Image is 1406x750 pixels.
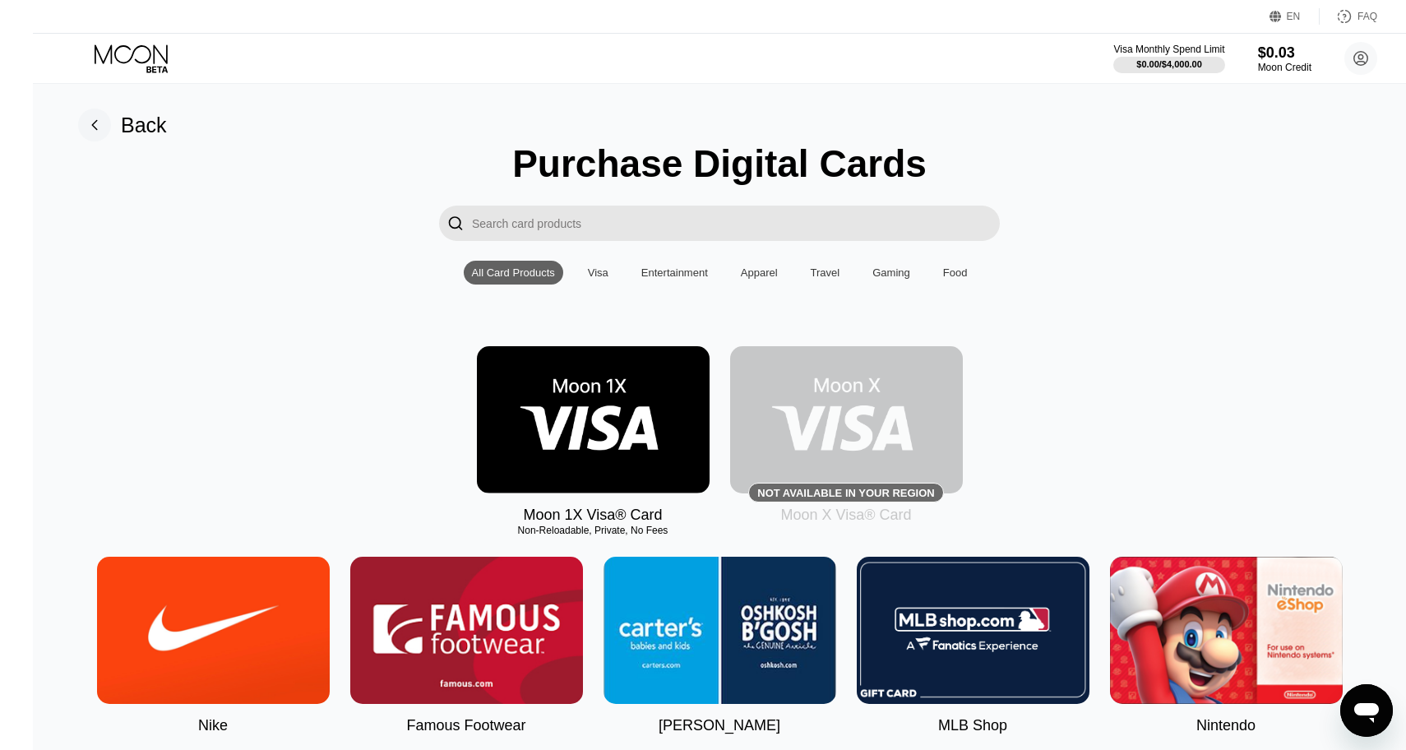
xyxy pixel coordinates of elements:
[1357,11,1377,22] div: FAQ
[447,214,464,233] div: 
[1258,44,1311,73] div: $0.03Moon Credit
[864,261,918,285] div: Gaming
[780,507,911,524] div: Moon X Visa® Card
[811,266,840,279] div: Travel
[1320,8,1377,25] div: FAQ
[512,141,927,186] div: Purchase Digital Cards
[1258,62,1311,73] div: Moon Credit
[464,261,563,285] div: All Card Products
[802,261,849,285] div: Travel
[523,507,662,524] div: Moon 1X Visa® Card
[935,261,976,285] div: Food
[757,487,934,499] div: Not available in your region
[198,717,228,734] div: Nike
[580,261,617,285] div: Visa
[78,109,167,141] div: Back
[633,261,716,285] div: Entertainment
[730,346,963,493] div: Not available in your region
[1258,44,1311,62] div: $0.03
[472,206,1000,241] input: Search card products
[406,717,525,734] div: Famous Footwear
[1270,8,1320,25] div: EN
[1196,717,1256,734] div: Nintendo
[121,113,167,137] div: Back
[1113,44,1224,73] div: Visa Monthly Spend Limit$0.00/$4,000.00
[1340,684,1393,737] iframe: Button to launch messaging window
[641,266,708,279] div: Entertainment
[1287,11,1301,22] div: EN
[1113,44,1224,55] div: Visa Monthly Spend Limit
[741,266,778,279] div: Apparel
[588,266,608,279] div: Visa
[659,717,780,734] div: [PERSON_NAME]
[872,266,910,279] div: Gaming
[1136,59,1202,69] div: $0.00 / $4,000.00
[477,525,710,536] div: Non-Reloadable, Private, No Fees
[472,266,555,279] div: All Card Products
[943,266,968,279] div: Food
[439,206,472,241] div: 
[733,261,786,285] div: Apparel
[938,717,1007,734] div: MLB Shop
